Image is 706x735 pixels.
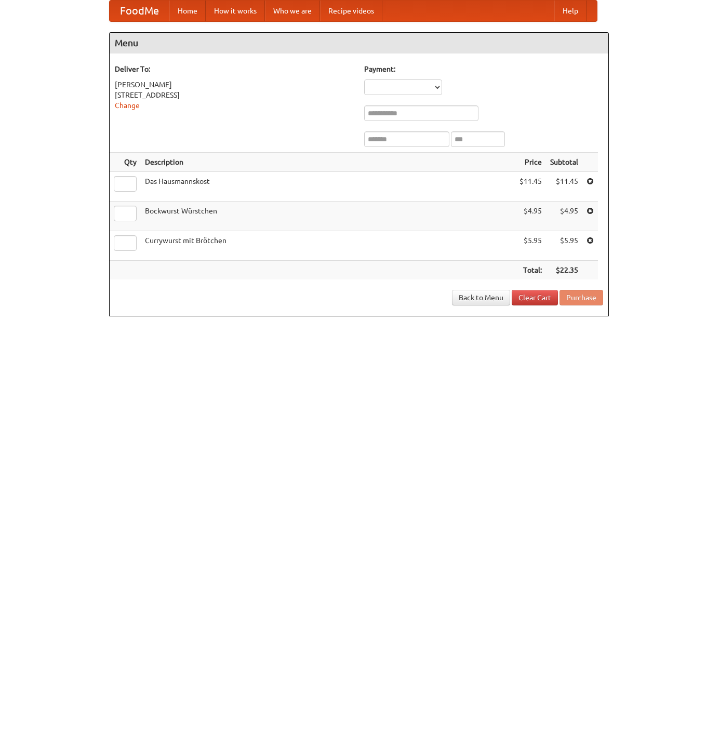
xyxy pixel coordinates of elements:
[452,290,510,305] a: Back to Menu
[515,153,546,172] th: Price
[320,1,382,21] a: Recipe videos
[169,1,206,21] a: Home
[115,79,354,90] div: [PERSON_NAME]
[206,1,265,21] a: How it works
[515,231,546,261] td: $5.95
[546,153,582,172] th: Subtotal
[141,202,515,231] td: Bockwurst Würstchen
[512,290,558,305] a: Clear Cart
[554,1,587,21] a: Help
[265,1,320,21] a: Who we are
[364,64,603,74] h5: Payment:
[115,90,354,100] div: [STREET_ADDRESS]
[110,33,608,54] h4: Menu
[515,172,546,202] td: $11.45
[546,202,582,231] td: $4.95
[115,64,354,74] h5: Deliver To:
[560,290,603,305] button: Purchase
[515,202,546,231] td: $4.95
[110,1,169,21] a: FoodMe
[115,101,140,110] a: Change
[110,153,141,172] th: Qty
[141,172,515,202] td: Das Hausmannskost
[515,261,546,280] th: Total:
[141,231,515,261] td: Currywurst mit Brötchen
[141,153,515,172] th: Description
[546,261,582,280] th: $22.35
[546,172,582,202] td: $11.45
[546,231,582,261] td: $5.95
